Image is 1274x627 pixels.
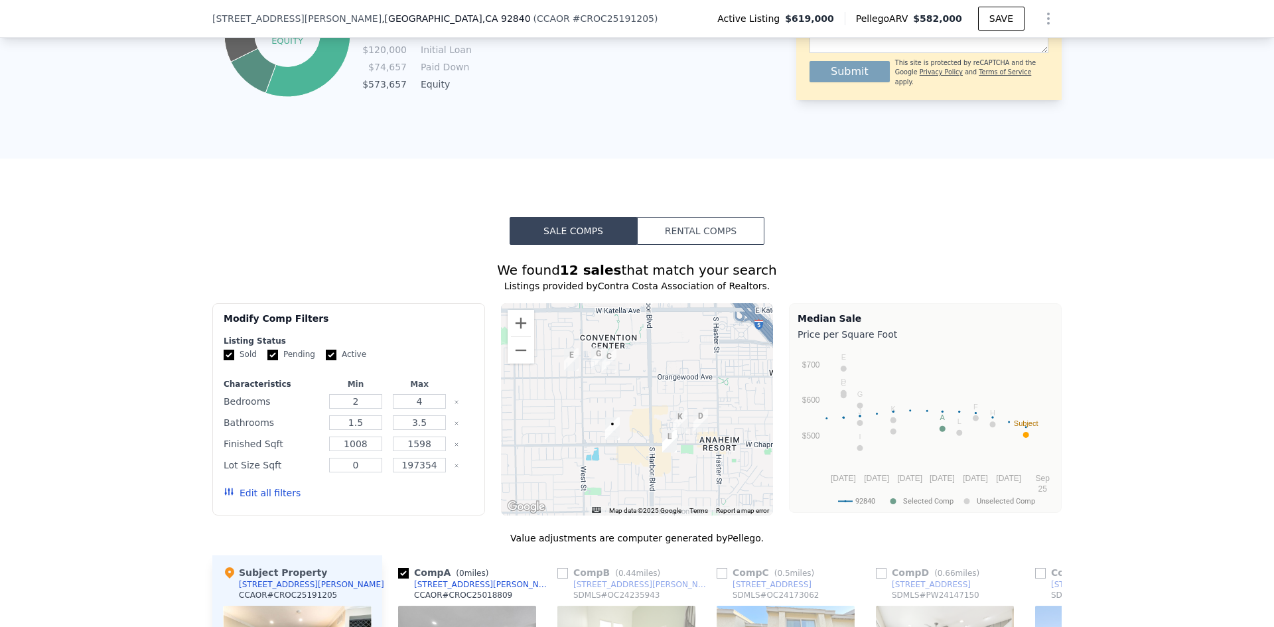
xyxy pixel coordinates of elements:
[693,409,708,432] div: 11883 Fallingleaf Circle
[717,12,785,25] span: Active Listing
[224,456,321,474] div: Lot Size Sqft
[224,392,321,411] div: Bedrooms
[326,379,385,389] div: Min
[418,77,478,92] td: Equity
[212,279,1062,293] div: Listings provided by Contra Costa Association of Realtors .
[978,7,1025,31] button: SAVE
[689,507,708,514] a: Terms (opens in new tab)
[482,13,531,24] span: , CA 92840
[223,566,327,579] div: Subject Property
[398,566,494,579] div: Comp A
[929,569,985,578] span: ( miles)
[903,497,954,506] text: Selected Comp
[979,68,1031,76] a: Terms of Service
[897,474,922,483] text: [DATE]
[451,569,494,578] span: ( miles)
[610,569,666,578] span: ( miles)
[418,42,478,57] td: Initial Loan
[891,416,896,424] text: B
[733,579,812,590] div: [STREET_ADDRESS]
[938,569,955,578] span: 0.66
[876,579,971,590] a: [STREET_ADDRESS]
[769,569,819,578] span: ( miles)
[224,312,474,336] div: Modify Comp Filters
[864,474,889,483] text: [DATE]
[930,474,955,483] text: [DATE]
[891,405,896,413] text: K
[267,349,315,360] label: Pending
[859,433,861,441] text: I
[573,13,654,24] span: # CROC25191205
[1038,484,1048,494] text: 25
[592,507,601,513] button: Keyboard shortcuts
[573,579,711,590] div: [STREET_ADDRESS][PERSON_NAME]
[454,421,459,426] button: Clear
[1051,579,1189,590] div: [STREET_ADDRESS][PERSON_NAME]
[326,350,336,360] input: Active
[362,77,407,92] td: $573,657
[414,579,552,590] div: [STREET_ADDRESS][PERSON_NAME]
[990,409,995,417] text: H
[913,13,962,24] span: $582,000
[855,497,875,506] text: 92840
[733,590,819,600] div: SDMLS # OC24173062
[212,261,1062,279] div: We found that match your search
[398,579,552,590] a: [STREET_ADDRESS][PERSON_NAME]
[856,12,914,25] span: Pellego ARV
[591,347,606,370] div: 924 W Lamark Lane
[510,217,637,245] button: Sale Comps
[224,350,234,360] input: Sold
[802,431,820,441] text: $500
[609,507,681,514] span: Map data ©2025 Google
[618,569,636,578] span: 0.44
[858,407,862,415] text: J
[802,395,820,405] text: $600
[798,344,1053,510] div: A chart.
[454,399,459,405] button: Clear
[876,566,985,579] div: Comp D
[717,566,819,579] div: Comp C
[224,435,321,453] div: Finished Sqft
[454,442,459,447] button: Clear
[239,579,384,590] div: [STREET_ADDRESS][PERSON_NAME]
[382,12,530,25] span: , [GEOGRAPHIC_DATA]
[1014,419,1038,427] text: Subject
[560,262,622,278] strong: 12 sales
[841,353,846,361] text: E
[573,590,660,600] div: SDMLS # OC24235943
[504,498,548,516] img: Google
[508,337,534,364] button: Zoom out
[602,350,616,372] div: 2104 S June Place
[224,413,321,432] div: Bathrooms
[271,35,303,45] tspan: equity
[605,417,620,440] div: 12195 Chapman Ave
[973,403,978,411] text: F
[798,325,1053,344] div: Price per Square Foot
[717,579,812,590] a: [STREET_ADDRESS]
[1051,590,1139,600] div: SDMLS # PW24169856
[533,12,658,25] div: ( )
[716,507,769,514] a: Report a map error
[996,474,1021,483] text: [DATE]
[662,430,677,453] div: 12664 Chapman Ave Unit 1316
[239,590,337,600] div: CCAOR # CROC25191205
[957,417,961,425] text: L
[895,58,1048,87] div: This site is protected by reCAPTCHA and the Google and apply.
[326,349,366,360] label: Active
[362,60,407,74] td: $74,657
[564,348,579,371] div: 11421 Morgan Lane
[841,378,846,385] text: D
[362,42,407,57] td: $120,000
[1035,566,1143,579] div: Comp E
[537,13,570,24] span: CCAOR
[224,349,257,360] label: Sold
[841,380,846,387] text: C
[785,12,834,25] span: $619,000
[557,566,666,579] div: Comp B
[557,579,711,590] a: [STREET_ADDRESS][PERSON_NAME]
[414,590,512,600] div: CCAOR # CROC25018809
[637,217,764,245] button: Rental Comps
[1036,474,1050,483] text: Sep
[673,410,687,433] div: 2398 S Willowbrook Ln Unit 11
[454,463,459,468] button: Clear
